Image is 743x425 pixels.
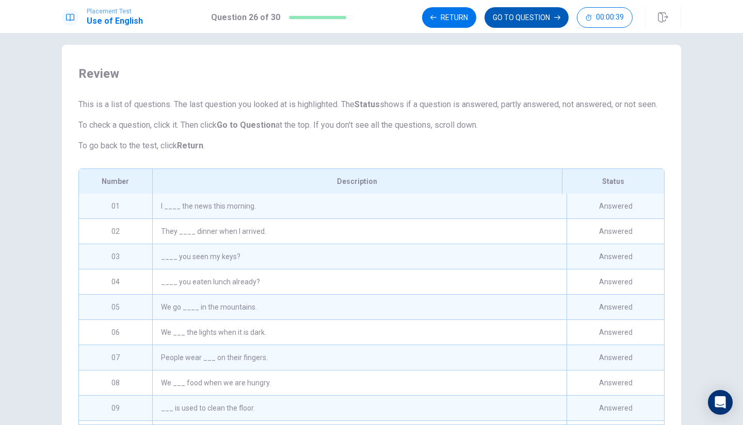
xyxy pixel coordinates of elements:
[87,15,143,27] h1: Use of English
[78,98,665,111] p: This is a list of questions. The last question you looked at is highlighted. The shows if a quest...
[79,396,152,420] div: 09
[79,345,152,370] div: 07
[152,396,567,420] div: ___ is used to clean the floor.
[79,194,152,218] div: 01
[567,194,664,218] div: Answered
[152,370,567,395] div: We ___ food when we are hungry.
[79,219,152,244] div: 02
[152,320,567,345] div: We ___ the lights when it is dark.
[152,295,567,319] div: We go ____ in the mountains.
[152,244,567,269] div: ____ you seen my keys?
[177,141,203,150] strong: Return
[567,345,664,370] div: Answered
[152,219,567,244] div: They ____ dinner when I arrived.
[567,269,664,294] div: Answered
[567,219,664,244] div: Answered
[422,7,476,28] button: Return
[567,320,664,345] div: Answered
[217,120,276,130] strong: Go to Question
[354,99,380,109] strong: Status
[577,7,633,28] button: 00:00:39
[152,269,567,294] div: ____ you eaten lunch already?
[78,65,665,82] span: Review
[152,345,567,370] div: People wear ___ on their fingers.
[79,295,152,319] div: 05
[152,194,567,218] div: I ____ the news this morning.
[79,244,152,269] div: 03
[78,140,665,152] p: To go back to the test, click .
[484,7,569,28] button: GO TO QUESTION
[567,295,664,319] div: Answered
[567,370,664,395] div: Answered
[708,390,733,415] div: Open Intercom Messenger
[79,370,152,395] div: 08
[79,169,152,194] div: Number
[596,13,624,22] span: 00:00:39
[79,269,152,294] div: 04
[567,396,664,420] div: Answered
[87,8,143,15] span: Placement Test
[152,169,562,194] div: Description
[567,244,664,269] div: Answered
[562,169,664,194] div: Status
[79,320,152,345] div: 06
[78,119,665,131] p: To check a question, click it. Then click at the top. If you don't see all the questions, scroll ...
[211,11,280,24] h1: Question 26 of 30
